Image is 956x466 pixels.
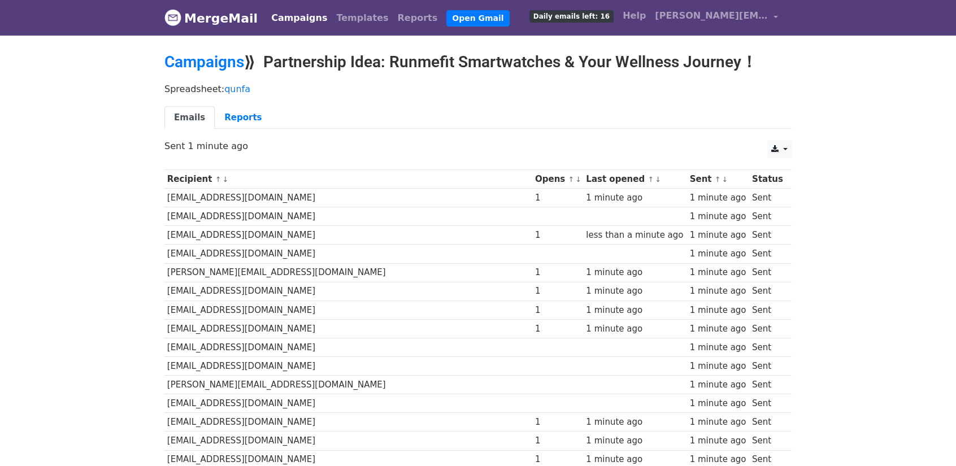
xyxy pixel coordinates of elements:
div: 1 minute ago [690,453,747,466]
a: [PERSON_NAME][EMAIL_ADDRESS][DOMAIN_NAME] [650,5,783,31]
td: [EMAIL_ADDRESS][DOMAIN_NAME] [164,282,532,300]
a: MergeMail [164,6,258,30]
td: [EMAIL_ADDRESS][DOMAIN_NAME] [164,300,532,319]
div: 1 [535,266,581,279]
div: 1 [535,323,581,336]
td: [EMAIL_ADDRESS][DOMAIN_NAME] [164,432,532,450]
td: Sent [749,226,786,245]
td: Sent [749,357,786,376]
a: Campaigns [267,7,332,29]
th: Sent [687,170,749,189]
div: 1 [535,416,581,429]
h2: ⟫ Partnership Idea: Runmefit Smartwatches & Your Wellness Journey！ [164,53,792,72]
td: [PERSON_NAME][EMAIL_ADDRESS][DOMAIN_NAME] [164,263,532,282]
div: 1 minute ago [586,323,684,336]
td: [EMAIL_ADDRESS][DOMAIN_NAME] [164,319,532,338]
img: MergeMail logo [164,9,181,26]
div: 1 minute ago [690,304,747,317]
a: Reports [215,106,271,129]
td: [PERSON_NAME][EMAIL_ADDRESS][DOMAIN_NAME] [164,376,532,394]
div: 1 minute ago [586,434,684,447]
td: [EMAIL_ADDRESS][DOMAIN_NAME] [164,394,532,413]
td: Sent [749,413,786,432]
td: Sent [749,432,786,450]
td: Sent [749,394,786,413]
td: Sent [749,376,786,394]
td: [EMAIL_ADDRESS][DOMAIN_NAME] [164,413,532,432]
a: ↓ [655,175,661,184]
td: [EMAIL_ADDRESS][DOMAIN_NAME] [164,357,532,376]
a: Campaigns [164,53,244,71]
a: qunfa [224,84,250,94]
div: 1 minute ago [690,191,747,204]
span: [PERSON_NAME][EMAIL_ADDRESS][DOMAIN_NAME] [655,9,768,23]
div: 1 minute ago [586,266,684,279]
p: Sent 1 minute ago [164,140,792,152]
td: [EMAIL_ADDRESS][DOMAIN_NAME] [164,245,532,263]
td: Sent [749,319,786,338]
td: Sent [749,245,786,263]
td: Sent [749,300,786,319]
a: Help [618,5,650,27]
th: Recipient [164,170,532,189]
div: 1 [535,229,581,242]
div: 1 minute ago [690,210,747,223]
a: ↑ [715,175,721,184]
th: Status [749,170,786,189]
a: Daily emails left: 16 [525,5,618,27]
a: ↓ [575,175,581,184]
a: Reports [393,7,442,29]
td: Sent [749,207,786,226]
div: 1 minute ago [586,453,684,466]
div: 1 minute ago [690,323,747,336]
span: Daily emails left: 16 [529,10,614,23]
div: 1 [535,191,581,204]
a: ↑ [215,175,221,184]
a: ↓ [222,175,228,184]
div: 1 [535,304,581,317]
th: Opens [532,170,583,189]
div: 1 minute ago [690,416,747,429]
div: 1 [535,285,581,298]
div: 1 minute ago [690,360,747,373]
div: less than a minute ago [586,229,684,242]
a: ↑ [648,175,654,184]
div: 1 minute ago [690,229,747,242]
td: [EMAIL_ADDRESS][DOMAIN_NAME] [164,207,532,226]
div: 1 minute ago [690,341,747,354]
div: 1 [535,434,581,447]
td: Sent [749,189,786,207]
div: 1 minute ago [690,397,747,410]
div: 1 minute ago [586,191,684,204]
a: ↑ [568,175,575,184]
div: 1 minute ago [586,304,684,317]
div: 1 minute ago [586,416,684,429]
div: 1 minute ago [690,285,747,298]
th: Last opened [584,170,687,189]
td: Sent [749,338,786,356]
a: Templates [332,7,393,29]
a: ↓ [722,175,728,184]
div: 1 minute ago [690,247,747,260]
td: [EMAIL_ADDRESS][DOMAIN_NAME] [164,226,532,245]
a: Emails [164,106,215,129]
td: Sent [749,282,786,300]
p: Spreadsheet: [164,83,792,95]
div: 1 minute ago [690,378,747,391]
td: [EMAIL_ADDRESS][DOMAIN_NAME] [164,189,532,207]
div: 1 minute ago [586,285,684,298]
a: Open Gmail [446,10,509,27]
div: 1 minute ago [690,266,747,279]
td: Sent [749,263,786,282]
div: 1 [535,453,581,466]
td: [EMAIL_ADDRESS][DOMAIN_NAME] [164,338,532,356]
div: 1 minute ago [690,434,747,447]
